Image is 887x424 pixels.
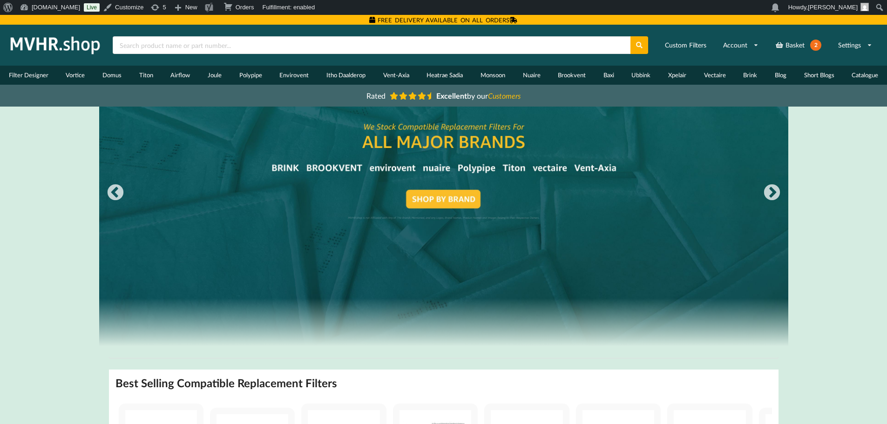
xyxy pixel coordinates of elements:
a: Polypipe [230,66,271,85]
a: Monsoon [472,66,514,85]
span: Fulfillment: enabled [262,4,315,11]
a: Live [84,3,100,12]
a: Vectaire [695,66,735,85]
a: Airflow [162,66,199,85]
a: Settings [832,37,878,54]
a: Vent-Axia [374,66,418,85]
a: Envirovent [271,66,318,85]
span: by our [436,91,521,100]
a: Account [717,37,765,54]
a: Rated Excellentby ourCustomers [360,88,528,103]
b: Excellent [436,91,467,100]
img: Views over 48 hours. Click for more Jetpack Stats. [324,2,376,13]
a: Joule [199,66,230,85]
a: Baxi [595,66,623,85]
a: Ubbink [623,66,660,85]
span: [PERSON_NAME] [808,4,858,11]
a: Itho Daalderop [318,66,374,85]
span: Rated [366,91,386,100]
span: 2 [810,40,821,51]
a: Domus [94,66,130,85]
a: Heatrae Sadia [418,66,472,85]
a: Blog [766,66,795,85]
h2: Best Selling Compatible Replacement Filters [115,376,337,390]
button: Previous [106,184,125,202]
input: Search product name or part number... [113,36,630,54]
a: Custom Filters [659,37,712,54]
a: Xpelair [659,66,695,85]
img: mvhr.shop.png [7,34,104,57]
button: Next [763,184,781,202]
a: Titon [130,66,162,85]
a: Brookvent [549,66,595,85]
a: Nuaire [514,66,549,85]
a: Brink [735,66,766,85]
i: Customers [488,91,521,100]
a: Basket2 [769,34,827,56]
a: Short Blogs [795,66,843,85]
a: Catalogue [843,66,887,85]
a: Vortice [57,66,94,85]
